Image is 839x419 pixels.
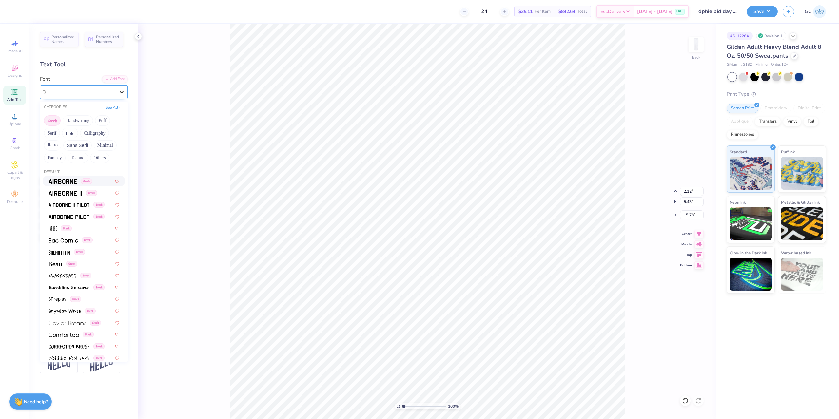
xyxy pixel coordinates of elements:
[535,8,551,15] span: Per Item
[104,104,124,111] button: See All
[49,238,78,243] img: Bad Comic
[600,8,625,15] span: Est. Delivery
[49,226,57,231] img: Arrose
[781,249,811,256] span: Water based Ink
[66,261,77,267] span: Greek
[472,6,497,17] input: – –
[693,5,742,18] input: Untitled Design
[49,262,62,266] img: Beau
[10,145,20,151] span: Greek
[727,32,753,40] div: # 511226A
[44,153,66,163] button: Fantasy
[680,232,692,236] span: Center
[40,75,50,83] label: Font
[48,358,70,371] img: Flag
[49,297,66,302] img: BPreplay
[49,333,79,337] img: Comfortaa
[727,117,753,126] div: Applique
[93,214,105,219] span: Greek
[40,60,128,69] div: Text Tool
[82,237,93,243] span: Greek
[730,199,746,206] span: Neon Ink
[44,140,61,151] button: Retro
[62,128,78,138] button: Bold
[676,9,683,14] span: FREE
[81,178,92,184] span: Greek
[756,32,786,40] div: Revision 1
[90,320,101,326] span: Greek
[24,399,48,405] strong: Need help?
[61,225,72,231] span: Greek
[727,62,737,67] span: Gildan
[760,104,791,113] div: Embroidery
[730,207,772,240] img: Neon Ink
[49,203,89,207] img: Airborne II Pilot
[781,258,823,291] img: Water based Ink
[7,97,23,102] span: Add Text
[74,249,85,255] span: Greek
[8,73,22,78] span: Designs
[85,308,96,314] span: Greek
[49,321,86,325] img: Caviar Dreams
[518,8,533,15] span: $35.11
[70,296,81,302] span: Greek
[680,253,692,257] span: Top
[813,5,826,18] img: Gerard Christopher Trorres
[727,43,821,60] span: Gildan Adult Heavy Blend Adult 8 Oz. 50/50 Sweatpants
[49,309,81,314] img: Bryndan Write
[63,140,92,151] button: Sans Serif
[727,130,758,140] div: Rhinestones
[3,170,26,180] span: Clipart & logos
[781,157,823,190] img: Puff Ink
[727,104,758,113] div: Screen Print
[805,8,811,15] span: GC
[7,48,23,54] span: Image AI
[680,263,692,268] span: Bottom
[49,285,89,290] img: Boecklins Universe
[49,344,89,349] img: Correction Brush
[803,117,819,126] div: Foil
[44,105,67,110] div: CATEGORIES
[692,54,700,60] div: Back
[781,199,820,206] span: Metallic & Glitter Ink
[49,215,89,219] img: Airborne Pilot
[93,202,105,208] span: Greek
[805,5,826,18] a: GC
[558,8,575,15] span: $842.64
[49,250,70,255] img: Balhattan
[83,332,94,337] span: Greek
[49,179,77,184] img: Airborne
[95,115,110,126] button: Puff
[93,355,105,361] span: Greek
[793,104,825,113] div: Digital Print
[68,153,88,163] button: Techno
[90,356,113,372] img: Rise
[7,199,23,204] span: Decorate
[637,8,673,15] span: [DATE] - [DATE]
[40,169,128,175] div: Default
[90,153,109,163] button: Others
[49,191,82,196] img: Airborne II
[86,190,97,196] span: Greek
[448,403,459,409] span: 100 %
[680,242,692,247] span: Middle
[80,273,91,278] span: Greek
[781,207,823,240] img: Metallic & Glitter Ink
[93,284,105,290] span: Greek
[690,38,703,51] img: Back
[740,62,752,67] span: # G182
[783,117,801,126] div: Vinyl
[755,117,781,126] div: Transfers
[93,343,105,349] span: Greek
[80,128,109,138] button: Calligraphy
[577,8,587,15] span: Total
[96,35,119,44] span: Personalized Numbers
[51,35,75,44] span: Personalized Names
[781,148,795,155] span: Puff Ink
[747,6,778,17] button: Save
[49,356,89,361] img: Correction Tape
[94,140,117,151] button: Minimal
[44,128,60,138] button: Serif
[727,90,826,98] div: Print Type
[755,62,788,67] span: Minimum Order: 12 +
